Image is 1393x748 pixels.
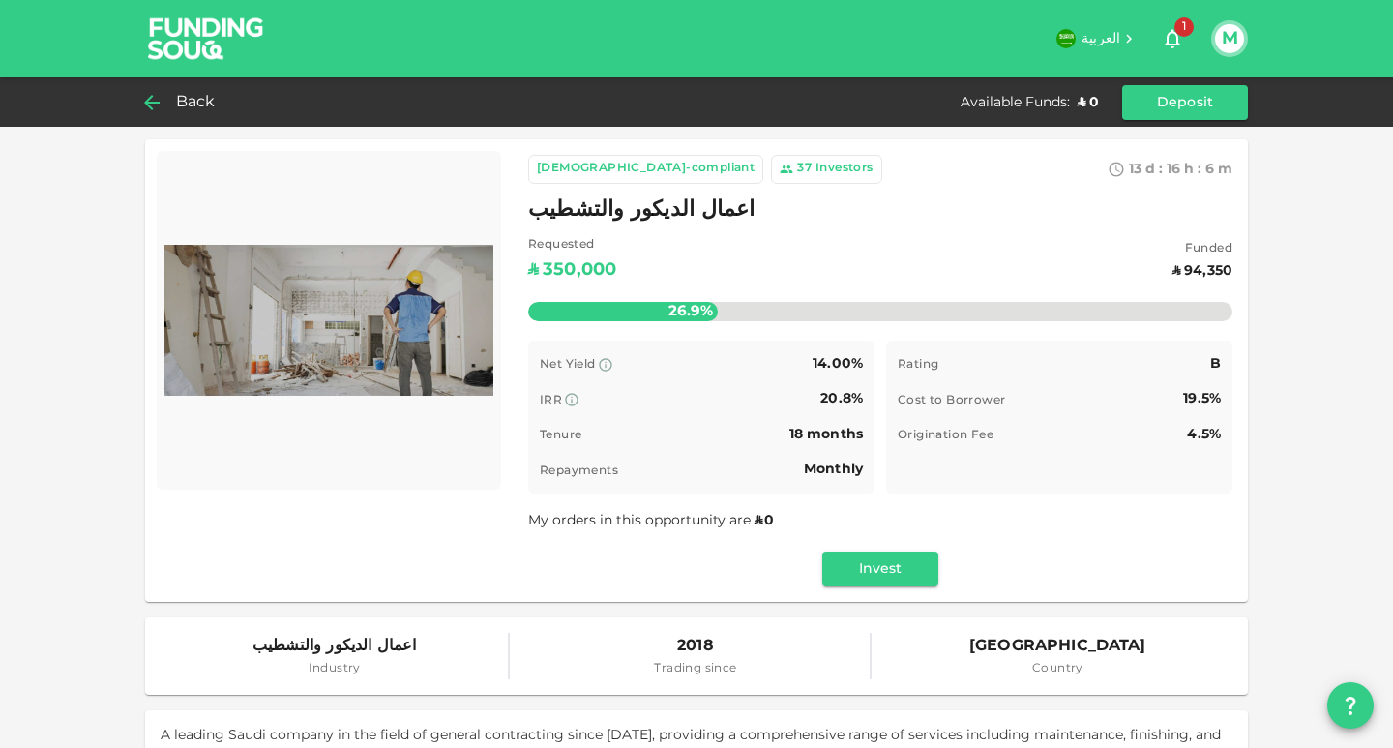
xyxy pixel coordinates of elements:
span: 0 [764,514,774,527]
div: Available Funds : [961,93,1070,112]
span: Repayments [540,465,618,477]
span: d : [1145,163,1163,176]
span: 2018 [654,633,736,660]
span: [GEOGRAPHIC_DATA] [969,633,1146,660]
span: ʢ [755,514,762,527]
span: 20.8% [820,392,863,405]
div: ʢ 0 [1078,93,1099,112]
span: 14.00% [813,357,863,371]
span: Requested [528,236,616,255]
span: 13 [1129,163,1141,176]
span: اعمال الديكور والتشطيب [528,192,756,229]
span: Industry [252,660,416,679]
span: 4.5% [1187,428,1221,441]
span: 6 [1205,163,1214,176]
span: 16 [1167,163,1180,176]
button: Invest [822,552,938,586]
span: m [1218,163,1232,176]
div: [DEMOGRAPHIC_DATA]-compliant [537,160,755,179]
span: My orders in this opportunity are [528,514,776,527]
button: Deposit [1122,85,1248,120]
img: Marketplace Logo [164,159,493,482]
span: Trading since [654,660,736,679]
span: العربية [1082,32,1120,45]
span: Funded [1172,240,1232,259]
button: 1 [1153,19,1192,58]
span: 18 months [789,428,863,441]
span: h : [1184,163,1201,176]
div: Investors [815,160,874,179]
span: 19.5% [1183,392,1221,405]
span: Monthly [804,463,863,476]
button: question [1327,682,1374,729]
span: Tenure [540,430,581,441]
div: 37 [797,160,812,179]
span: Back [176,89,216,116]
span: IRR [540,395,562,406]
span: B [1210,357,1221,371]
span: Cost to Borrower [898,395,1005,406]
span: 1 [1174,17,1194,37]
img: flag-sa.b9a346574cdc8950dd34b50780441f57.svg [1056,29,1076,48]
span: Rating [898,359,938,371]
span: Origination Fee [898,430,993,441]
span: Country [969,660,1146,679]
span: Net Yield [540,359,596,371]
span: اعمال الديكور والتشطيب [252,633,416,660]
button: M [1215,24,1244,53]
